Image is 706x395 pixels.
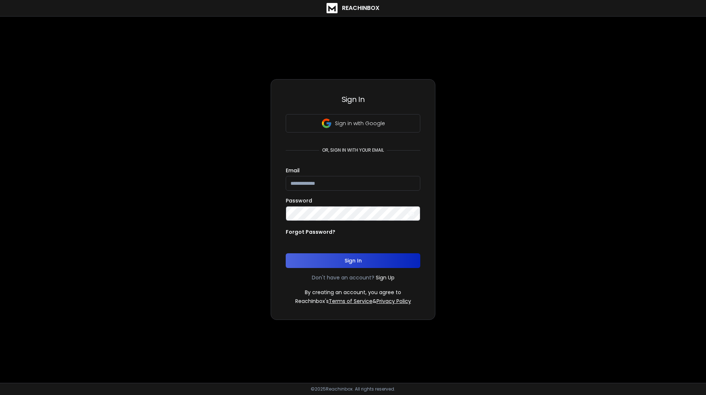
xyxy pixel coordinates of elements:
[286,94,420,105] h3: Sign In
[286,253,420,268] button: Sign In
[329,297,372,305] a: Terms of Service
[327,3,338,13] img: logo
[286,228,335,236] p: Forgot Password?
[335,120,385,127] p: Sign in with Google
[286,198,312,203] label: Password
[327,3,379,13] a: ReachInbox
[305,289,401,296] p: By creating an account, you agree to
[295,297,411,305] p: ReachInbox's &
[377,297,411,305] a: Privacy Policy
[342,4,379,13] h1: ReachInbox
[312,274,374,281] p: Don't have an account?
[286,114,420,133] button: Sign in with Google
[311,386,395,392] p: © 2025 Reachinbox. All rights reserved.
[376,274,395,281] a: Sign Up
[319,147,387,153] p: or, sign in with your email
[286,168,300,173] label: Email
